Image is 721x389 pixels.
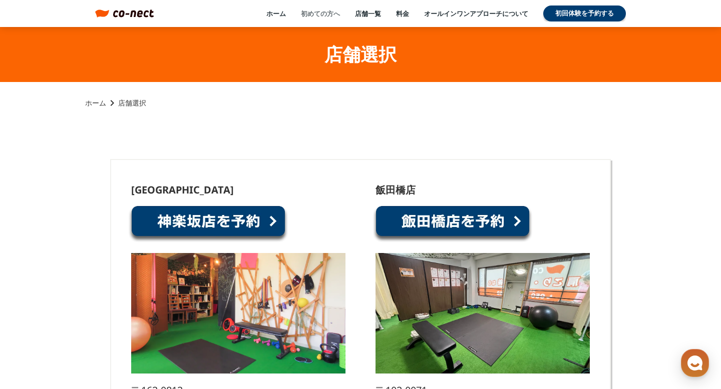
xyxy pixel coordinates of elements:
[324,42,397,67] h1: 店舗選択
[3,306,66,331] a: ホーム
[129,306,192,331] a: 設定
[155,321,167,329] span: 設定
[543,5,626,21] a: 初回体験を予約する
[424,9,528,18] a: オールインワンアプローチについて
[86,321,110,329] span: チャット
[85,98,106,108] a: ホーム
[26,321,44,329] span: ホーム
[355,9,381,18] a: 店舗一覧
[396,9,409,18] a: 料金
[66,306,129,331] a: チャット
[131,185,234,195] p: [GEOGRAPHIC_DATA]
[266,9,286,18] a: ホーム
[106,97,118,109] i: keyboard_arrow_right
[376,185,416,195] p: 飯田橋店
[118,98,146,108] p: 店舗選択
[301,9,340,18] a: 初めての方へ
